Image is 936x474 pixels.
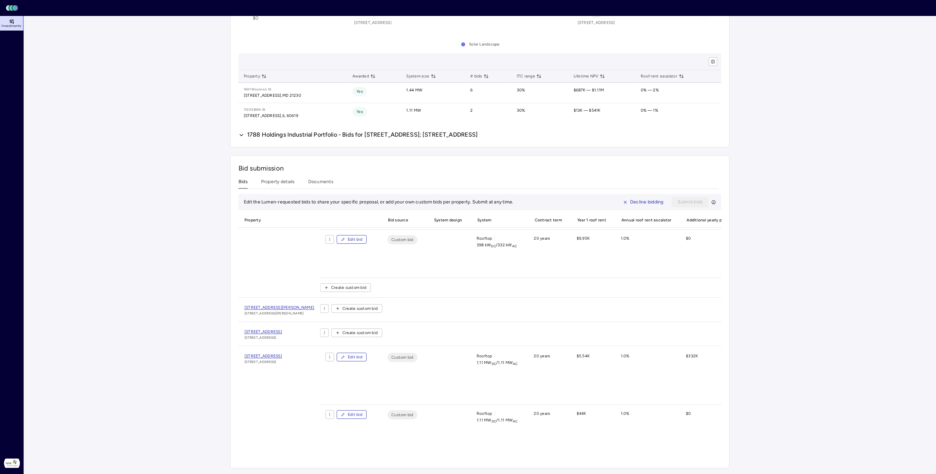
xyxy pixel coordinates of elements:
span: Awarded [352,73,376,80]
span: Lifetime NPV [574,73,605,80]
div: 20 years [529,353,566,400]
span: Create custom bid [342,330,378,336]
span: Yes [356,109,363,115]
span: [STREET_ADDRESS][PERSON_NAME] [244,311,314,316]
sub: DC [492,419,497,424]
td: 2 [465,103,512,123]
span: [STREET_ADDRESS][PERSON_NAME] [244,305,314,310]
button: Create custom bid [320,284,371,292]
button: Create custom bid [331,329,382,337]
button: toggle sorting [370,74,376,79]
div: $0 [681,411,742,457]
div: MD 21230 [282,92,301,99]
button: toggle sorting [600,74,605,79]
span: Yes [356,88,363,95]
div: 1601 Wic [244,87,257,92]
div: omico St [257,87,271,92]
span: Edit bid [348,412,362,418]
sub: AC [512,244,517,249]
div: $9.95K [571,235,610,273]
button: Documents [308,178,333,189]
td: 1.11 MW [401,103,465,123]
span: Property [244,73,267,80]
span: Create custom bid [331,285,366,291]
span: 398 kW / 332 kW [477,242,517,249]
div: 1120 E [244,107,254,113]
span: 1.11 MW / 1.11 MW [477,360,518,366]
span: Investments [1,24,21,28]
span: Roof rent escalator [641,73,684,80]
span: Contract term [529,213,566,228]
span: Submit bids [678,199,703,206]
div: 89th St [254,107,266,113]
button: show/hide columns [709,58,717,66]
span: [STREET_ADDRESS] [244,330,282,334]
td: $13K — $541K [568,103,636,123]
span: Edit bid [348,354,362,361]
button: toggle sorting [679,74,684,79]
span: Decline bidding [630,199,664,206]
div: 1.0% [615,411,676,457]
span: [STREET_ADDRESS] [244,360,282,365]
sub: AC [513,419,518,424]
button: toggle sorting [261,74,267,79]
div: $44K [571,411,610,457]
text: Solar Landscape [469,42,500,47]
button: 1788 Holdings Industrial Portfolio - Bids for [STREET_ADDRESS]; [STREET_ADDRESS] [238,131,478,139]
text: [STREET_ADDRESS] [578,21,615,25]
button: Decline bidding [617,197,670,208]
text: $0 [253,16,259,21]
span: # bids [470,73,489,80]
span: Custom bid [392,412,414,418]
sub: DC [492,362,497,366]
img: Solar Landscape [4,455,20,471]
button: Edit bid [337,411,367,419]
span: Rooftop [477,411,492,417]
div: [STREET_ADDRESS], [244,92,282,99]
div: $0 [681,235,742,273]
span: System size [407,73,436,80]
a: [STREET_ADDRESS][PERSON_NAME] [244,304,314,311]
td: 0% — 1% [636,103,721,123]
sub: DC [491,244,496,249]
span: [STREET_ADDRESS] [244,335,282,341]
button: toggle sorting [431,74,436,79]
div: 1.0% [615,235,676,273]
div: 1.0% [615,353,676,400]
button: Edit bid [337,235,367,244]
span: System [471,213,523,228]
a: [STREET_ADDRESS] [244,353,282,360]
span: 1.11 MW / 1.11 MW [477,417,518,424]
button: Create custom bid [331,304,382,313]
button: Bids [238,178,248,189]
button: Edit bid [337,353,367,362]
div: [STREET_ADDRESS], [244,113,282,119]
button: Property details [261,178,295,189]
td: 0% — 2% [636,83,721,103]
span: Rooftop [477,353,492,360]
td: 1.44 MW [401,83,465,103]
td: 6 [465,83,512,103]
button: toggle sorting [484,74,489,79]
a: [STREET_ADDRESS] [244,329,282,335]
button: Submit bids [672,197,709,208]
span: [STREET_ADDRESS] [244,354,282,359]
div: 20 years [529,411,566,457]
td: $687K — $1.11M [568,83,636,103]
span: Annual roof rent escalator [615,213,676,228]
div: $5.54K [571,353,610,400]
span: Year 1 roof rent [571,213,610,228]
sub: AC [513,362,518,366]
text: [STREET_ADDRESS] [354,21,392,25]
div: IL 60619 [282,113,298,119]
span: 1788 Holdings Industrial Portfolio - Bids for [STREET_ADDRESS]; [STREET_ADDRESS] [247,131,478,139]
span: Property [238,213,315,228]
span: Bid source [382,213,423,228]
span: Edit the Lumen-requested bids to share your specific proposal, or add your own custom bids per pr... [244,199,514,205]
button: toggle sorting [536,74,542,79]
